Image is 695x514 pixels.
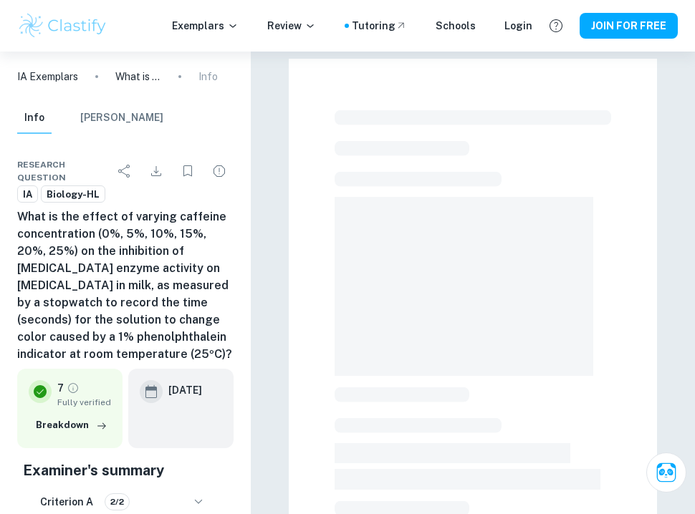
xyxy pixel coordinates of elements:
[17,11,108,40] img: Clastify logo
[41,185,105,203] a: Biology-HL
[17,208,234,363] h6: What is the effect of varying caffeine concentration (0%, 5%, 10%, 15%, 20%, 25%) on the inhibiti...
[18,188,37,202] span: IA
[80,102,163,134] button: [PERSON_NAME]
[40,494,93,510] h6: Criterion A
[42,188,105,202] span: Biology-HL
[32,414,111,436] button: Breakdown
[173,157,202,185] div: Bookmark
[168,382,202,398] h6: [DATE]
[580,13,678,39] button: JOIN FOR FREE
[646,452,686,493] button: Ask Clai
[544,14,568,38] button: Help and Feedback
[105,495,129,508] span: 2/2
[57,396,111,409] span: Fully verified
[115,69,161,84] p: What is the effect of varying caffeine concentration (0%, 5%, 10%, 15%, 20%, 25%) on the inhibiti...
[172,18,239,34] p: Exemplars
[110,157,139,185] div: Share
[504,18,532,34] a: Login
[57,380,64,396] p: 7
[17,69,78,84] a: IA Exemplars
[205,157,234,185] div: Report issue
[352,18,407,34] a: Tutoring
[17,185,38,203] a: IA
[198,69,218,84] p: Info
[267,18,316,34] p: Review
[67,382,80,394] a: Grade fully verified
[436,18,476,34] a: Schools
[17,102,52,134] button: Info
[23,460,228,481] h5: Examiner's summary
[17,158,110,184] span: Research question
[142,157,171,185] div: Download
